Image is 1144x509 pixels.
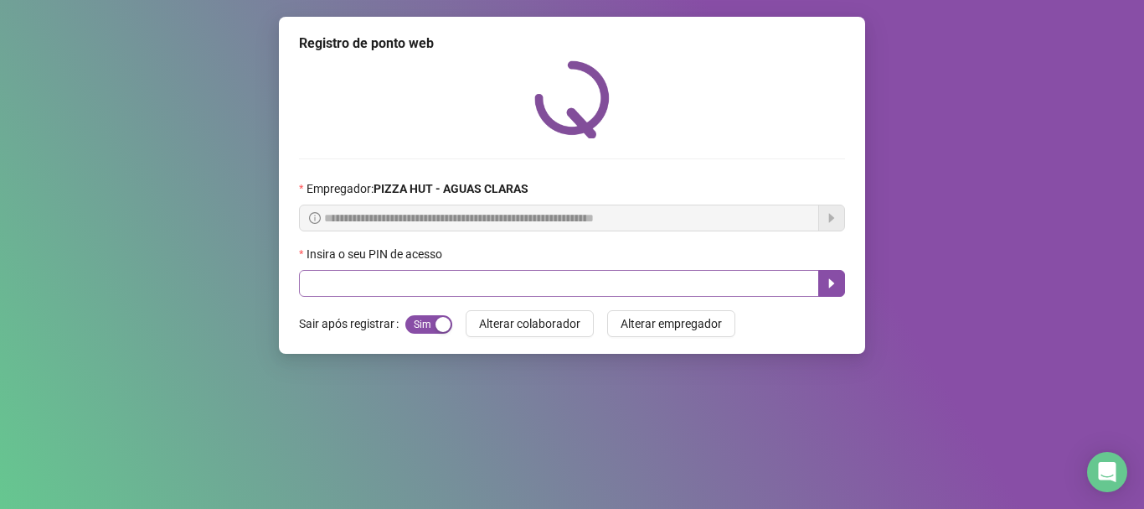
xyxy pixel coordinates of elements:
label: Sair após registrar [299,310,405,337]
div: Registro de ponto web [299,34,845,54]
strong: PIZZA HUT - AGUAS CLARAS [374,182,528,195]
span: Alterar colaborador [479,314,580,333]
img: QRPoint [534,60,610,138]
label: Insira o seu PIN de acesso [299,245,453,263]
div: Open Intercom Messenger [1087,452,1127,492]
button: Alterar colaborador [466,310,594,337]
span: info-circle [309,212,321,224]
button: Alterar empregador [607,310,735,337]
span: Empregador : [307,179,528,198]
span: Alterar empregador [621,314,722,333]
span: caret-right [825,277,838,290]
